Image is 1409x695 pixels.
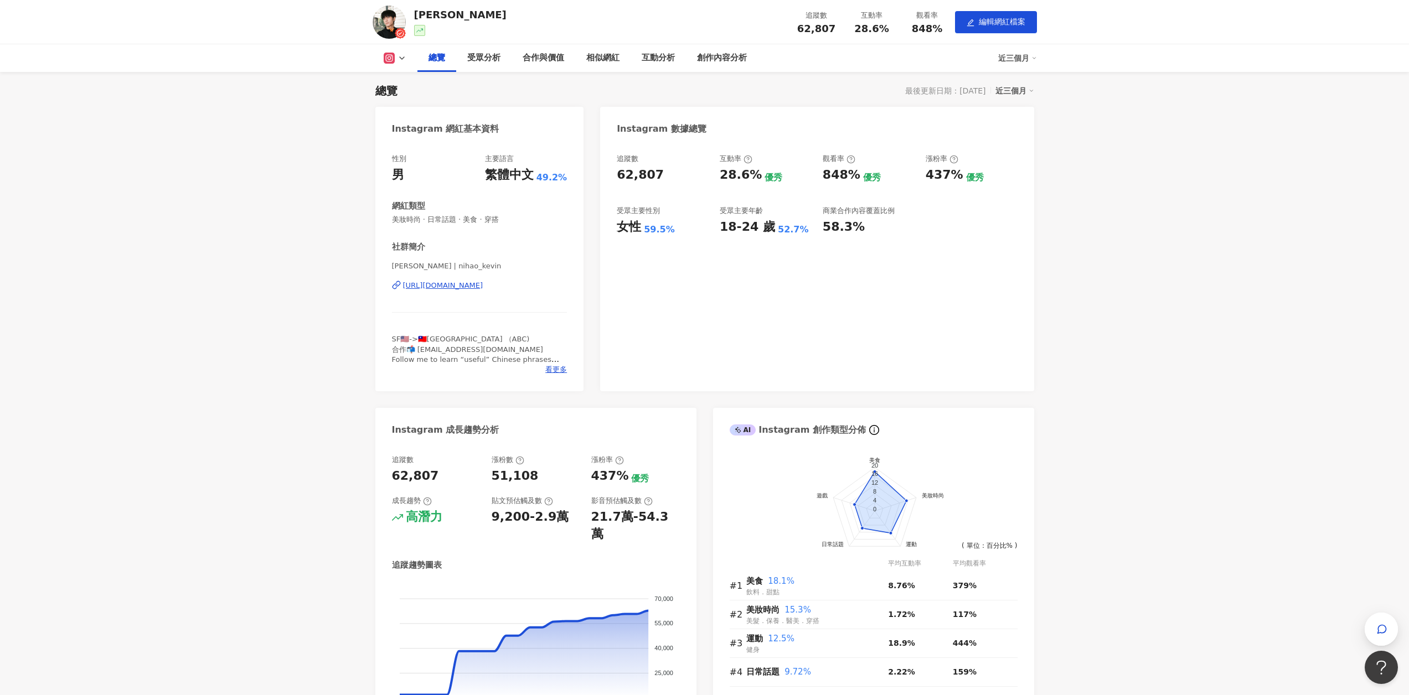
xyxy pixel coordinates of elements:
div: Instagram 數據總覽 [617,123,706,135]
span: 8.76% [888,581,915,590]
div: 51,108 [492,468,539,485]
div: Instagram 網紅基本資料 [392,123,499,135]
div: 社群簡介 [392,241,425,253]
div: 59.5% [644,224,675,236]
div: Instagram 創作類型分佈 [730,424,866,436]
div: 9,200-2.9萬 [492,509,569,526]
div: #4 [730,665,746,679]
div: 近三個月 [995,84,1034,98]
span: 美髮．保養．醫美．穿搭 [746,617,819,625]
div: Instagram 成長趨勢分析 [392,424,499,436]
span: 運動 [746,634,763,644]
div: 成長趨勢 [392,496,432,506]
div: [PERSON_NAME] [414,8,507,22]
div: 互動率 [720,154,752,164]
tspan: 70,000 [654,595,673,602]
div: 貼文預估觸及數 [492,496,553,506]
div: 優秀 [765,172,782,184]
div: 漲粉率 [591,455,624,465]
div: 受眾分析 [467,51,500,65]
div: 優秀 [863,172,881,184]
div: 追蹤數 [617,154,638,164]
div: #2 [730,608,746,621]
div: 漲粉率 [926,154,958,164]
text: 16 [871,471,878,478]
span: 444% [953,639,977,647]
span: 編輯網紅檔案 [979,17,1025,26]
span: 12.5% [768,634,794,644]
span: 848% [912,23,943,34]
text: 運動 [906,541,917,547]
div: 437% [926,167,963,184]
text: 日常話題 [821,541,843,547]
span: 美食 [746,576,763,586]
span: 379% [953,581,977,590]
span: 18.1% [768,576,794,586]
span: 117% [953,610,977,619]
text: 8 [873,488,876,495]
div: 62,807 [392,468,439,485]
span: 28.6% [854,23,889,34]
span: 62,807 [797,23,835,34]
div: 追蹤趨勢圖表 [392,559,442,571]
span: [PERSON_NAME] | nihao_kevin [392,261,567,271]
div: 影音預估觸及數 [591,496,653,506]
div: 21.7萬-54.3萬 [591,509,680,543]
tspan: 40,000 [654,645,673,651]
iframe: Help Scout Beacon - Open [1365,651,1398,684]
div: 觀看率 [823,154,855,164]
span: 飲料．甜點 [746,588,780,596]
div: 平均互動率 [888,558,953,569]
div: 性別 [392,154,406,164]
span: info-circle [868,423,881,437]
div: 追蹤數 [796,10,838,21]
div: 總覽 [429,51,445,65]
div: 平均觀看率 [953,558,1018,569]
text: 遊戲 [817,492,828,499]
div: 62,807 [617,167,664,184]
div: 58.3% [823,219,865,236]
div: 最後更新日期：[DATE] [905,86,985,95]
div: AI [730,424,756,435]
div: 商業合作內容覆蓋比例 [823,206,895,216]
div: 受眾主要性別 [617,206,660,216]
div: 繁體中文 [485,167,534,184]
div: 437% [591,468,629,485]
div: #3 [730,636,746,650]
div: 男 [392,167,404,184]
text: 美食 [869,457,880,463]
div: 受眾主要年齡 [720,206,763,216]
span: 健身 [746,646,760,653]
tspan: 25,000 [654,670,673,676]
div: 互動分析 [642,51,675,65]
div: 總覽 [375,83,398,98]
span: 159% [953,667,977,676]
div: 優秀 [966,172,984,184]
div: 女性 [617,219,641,236]
text: 12 [871,479,878,486]
div: 相似網紅 [586,51,620,65]
img: KOL Avatar [373,6,406,39]
div: 觀看率 [906,10,948,21]
span: 15.3% [785,605,811,615]
span: 49.2% [536,172,567,184]
div: 合作與價值 [523,51,564,65]
div: [URL][DOMAIN_NAME] [403,281,483,291]
div: 主要語言 [485,154,514,164]
text: 美妝時尚 [921,492,943,499]
div: 52.7% [778,224,809,236]
button: edit編輯網紅檔案 [955,11,1037,33]
div: 創作內容分析 [697,51,747,65]
div: #1 [730,579,746,593]
div: 18-24 歲 [720,219,775,236]
tspan: 55,000 [654,620,673,626]
text: 20 [871,462,878,469]
span: 2.22% [888,667,915,676]
span: 18.9% [888,639,915,647]
text: 4 [873,497,876,504]
div: 互動率 [851,10,893,21]
text: 0 [873,506,876,512]
div: 近三個月 [998,49,1037,67]
span: 看更多 [545,365,567,375]
div: 28.6% [720,167,762,184]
